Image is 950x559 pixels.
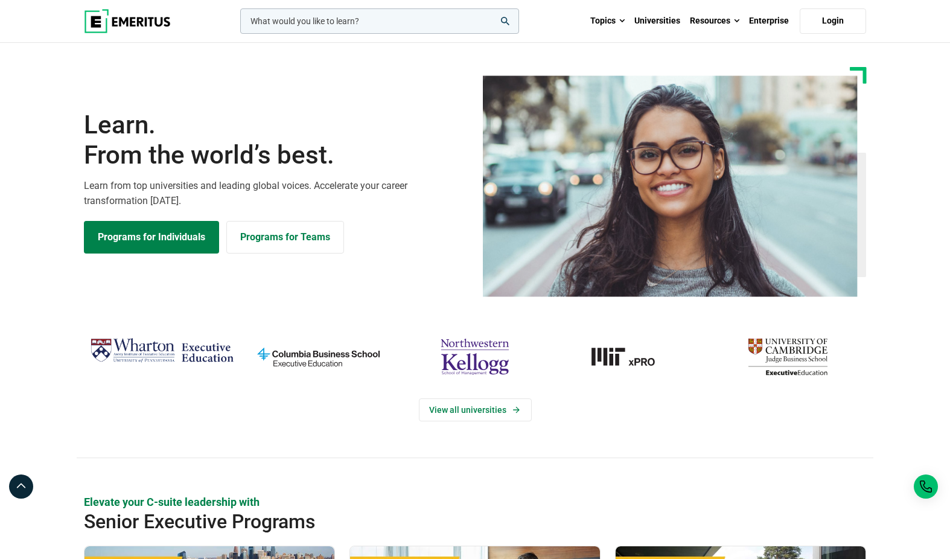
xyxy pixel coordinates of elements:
[226,221,344,254] a: Explore for Business
[800,8,866,34] a: Login
[559,333,704,380] a: MIT-xPRO
[84,140,468,170] span: From the world’s best.
[84,221,219,254] a: Explore Programs
[559,333,704,380] img: MIT xPRO
[84,178,468,209] p: Learn from top universities and leading global voices. Accelerate your career transformation [DATE].
[483,75,858,297] img: Learn from the world's best
[403,333,547,380] img: northwestern-kellogg
[246,333,391,380] img: columbia-business-school
[240,8,519,34] input: woocommerce-product-search-field-0
[419,398,532,421] a: View Universities
[90,333,234,369] img: Wharton Executive Education
[84,110,468,171] h1: Learn.
[84,494,866,509] p: Elevate your C-suite leadership with
[84,509,788,534] h2: Senior Executive Programs
[716,333,860,380] img: cambridge-judge-business-school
